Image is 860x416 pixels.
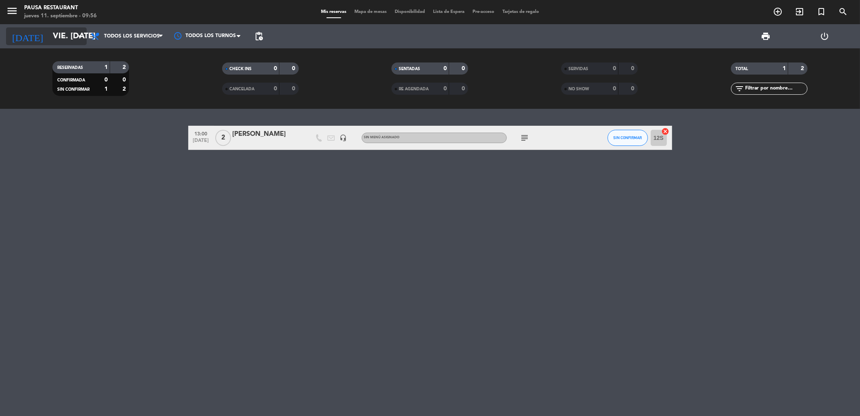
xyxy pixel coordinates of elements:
[340,134,347,141] i: headset_mic
[568,87,589,91] span: NO SHOW
[191,138,211,147] span: [DATE]
[429,10,469,14] span: Lista de Espera
[838,7,848,17] i: search
[795,24,854,48] div: LOG OUT
[469,10,498,14] span: Pre-acceso
[631,86,636,92] strong: 0
[317,10,350,14] span: Mis reservas
[24,4,97,12] div: Pausa Restaurant
[816,7,826,17] i: turned_in_not
[783,66,786,71] strong: 1
[801,66,806,71] strong: 2
[57,66,83,70] span: RESERVADAS
[104,33,160,39] span: Todos los servicios
[292,66,297,71] strong: 0
[229,67,252,71] span: CHECK INS
[399,87,429,91] span: RE AGENDADA
[104,64,108,70] strong: 1
[613,135,642,140] span: SIN CONFIRMAR
[24,12,97,20] div: jueves 11. septiembre - 09:56
[631,66,636,71] strong: 0
[104,77,108,83] strong: 0
[613,86,616,92] strong: 0
[274,66,277,71] strong: 0
[364,136,400,139] span: Sin menú asignado
[399,67,420,71] span: SENTADAS
[736,67,748,71] span: TOTAL
[462,66,466,71] strong: 0
[350,10,391,14] span: Mapa de mesas
[568,67,588,71] span: SERVIDAS
[761,31,771,41] span: print
[745,84,807,93] input: Filtrar por nombre...
[123,86,127,92] strong: 2
[520,133,530,143] i: subject
[773,7,783,17] i: add_circle_outline
[233,129,301,139] div: [PERSON_NAME]
[391,10,429,14] span: Disponibilidad
[6,27,49,45] i: [DATE]
[254,31,264,41] span: pending_actions
[57,78,85,82] span: CONFIRMADA
[215,130,231,146] span: 2
[57,87,90,92] span: SIN CONFIRMAR
[795,7,804,17] i: exit_to_app
[498,10,543,14] span: Tarjetas de regalo
[462,86,466,92] strong: 0
[613,66,616,71] strong: 0
[735,84,745,94] i: filter_list
[229,87,254,91] span: CANCELADA
[6,5,18,17] i: menu
[662,127,670,135] i: cancel
[123,64,127,70] strong: 2
[444,86,447,92] strong: 0
[191,129,211,138] span: 13:00
[75,31,85,41] i: arrow_drop_down
[820,31,829,41] i: power_settings_new
[444,66,447,71] strong: 0
[123,77,127,83] strong: 0
[274,86,277,92] strong: 0
[104,86,108,92] strong: 1
[608,130,648,146] button: SIN CONFIRMAR
[292,86,297,92] strong: 0
[6,5,18,20] button: menu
